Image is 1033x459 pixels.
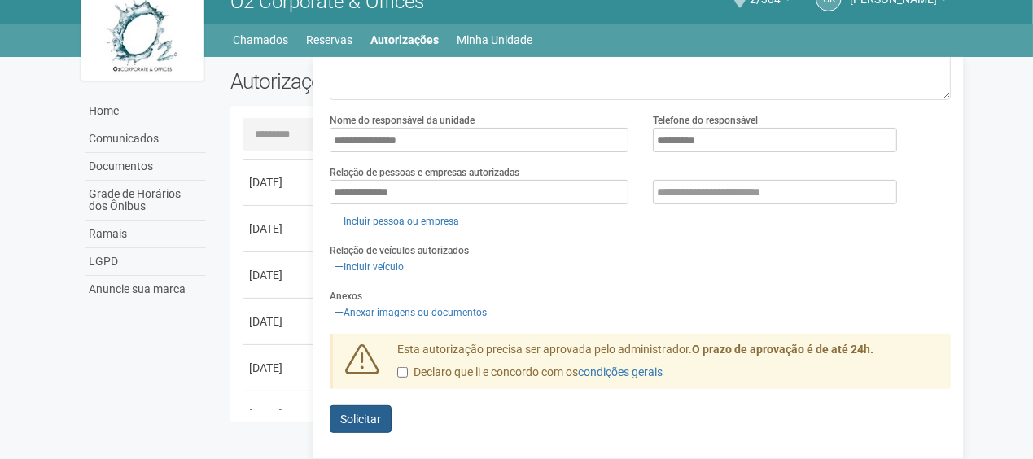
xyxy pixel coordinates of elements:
[330,212,464,230] a: Incluir pessoa ou empresa
[85,153,206,181] a: Documentos
[340,413,381,426] span: Solicitar
[397,367,408,378] input: Declaro que li e concordo com oscondições gerais
[85,248,206,276] a: LGPD
[385,342,952,389] div: Esta autorização precisa ser aprovada pelo administrador.
[330,289,362,304] label: Anexos
[330,113,475,128] label: Nome do responsável da unidade
[230,69,579,94] h2: Autorizações
[85,181,206,221] a: Grade de Horários dos Ônibus
[85,98,206,125] a: Home
[330,243,469,258] label: Relação de veículos autorizados
[457,28,533,51] a: Minha Unidade
[330,165,519,180] label: Relação de pessoas e empresas autorizadas
[249,221,309,237] div: [DATE]
[371,28,440,51] a: Autorizações
[249,360,309,376] div: [DATE]
[85,276,206,303] a: Anuncie sua marca
[397,365,663,381] label: Declaro que li e concordo com os
[85,221,206,248] a: Ramais
[249,174,309,190] div: [DATE]
[653,113,758,128] label: Telefone do responsável
[85,125,206,153] a: Comunicados
[307,28,353,51] a: Reservas
[330,405,392,433] button: Solicitar
[578,365,663,378] a: condições gerais
[249,267,309,283] div: [DATE]
[249,313,309,330] div: [DATE]
[249,406,309,422] div: [DATE]
[330,258,409,276] a: Incluir veículo
[330,304,492,321] a: Anexar imagens ou documentos
[692,343,873,356] strong: O prazo de aprovação é de até 24h.
[234,28,289,51] a: Chamados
